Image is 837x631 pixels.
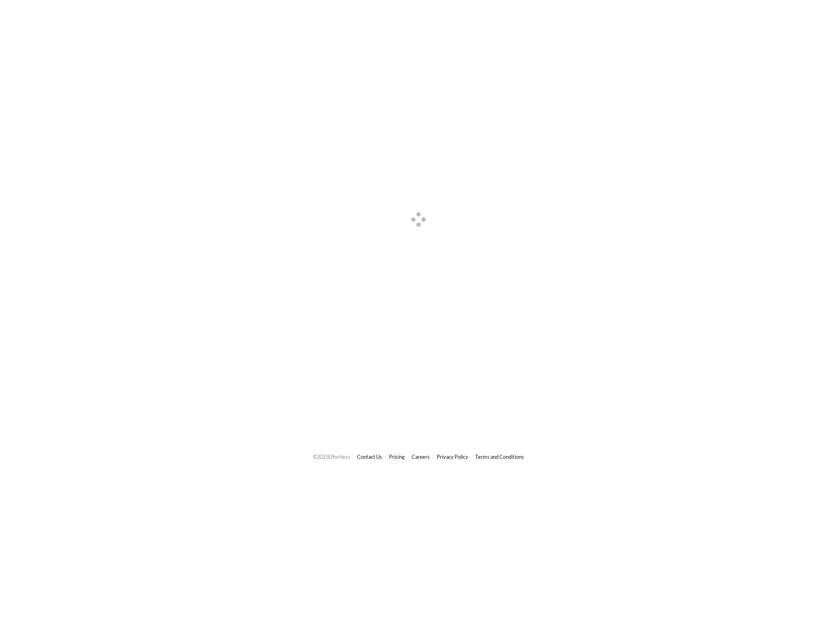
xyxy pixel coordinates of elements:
[412,454,430,460] a: Careers
[357,454,382,460] a: Contact Us
[475,454,524,460] a: Terms and Conditions
[313,454,350,460] span: © 2025 Effortless
[437,454,468,460] a: Privacy Policy
[389,454,405,460] a: Pricing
